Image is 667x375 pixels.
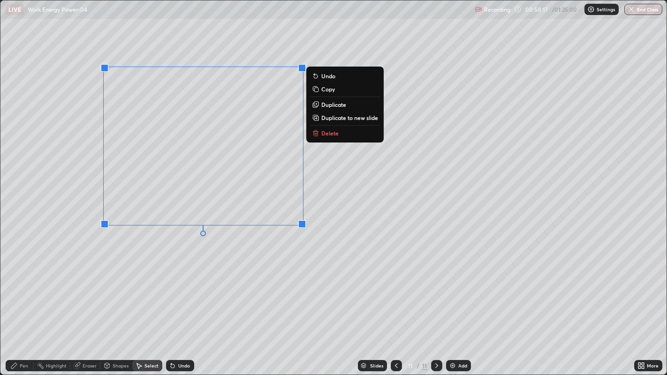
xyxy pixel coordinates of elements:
div: Pen [20,363,28,368]
div: 11 [406,363,415,368]
img: add-slide-button [449,362,456,369]
p: Undo [321,72,335,80]
div: Select [144,363,159,368]
p: Delete [321,129,339,137]
button: Copy [310,83,380,95]
button: Delete [310,127,380,139]
div: Undo [178,363,190,368]
div: 11 [422,361,427,370]
p: Duplicate to new slide [321,114,378,121]
button: End Class [624,4,662,15]
p: Recording [484,6,510,13]
p: Work Energy Power-04 [28,6,87,13]
div: Add [458,363,467,368]
div: / [417,363,420,368]
p: Duplicate [321,101,346,108]
div: Slides [370,363,383,368]
div: Highlight [46,363,67,368]
div: Shapes [113,363,129,368]
button: Duplicate to new slide [310,112,380,123]
p: Settings [597,7,615,12]
img: end-class-cross [628,6,635,13]
div: Eraser [83,363,97,368]
p: LIVE [8,6,21,13]
p: Copy [321,85,335,93]
img: class-settings-icons [587,6,595,13]
button: Undo [310,70,380,82]
button: Duplicate [310,99,380,110]
img: recording.375f2c34.svg [475,6,482,13]
div: More [647,363,659,368]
